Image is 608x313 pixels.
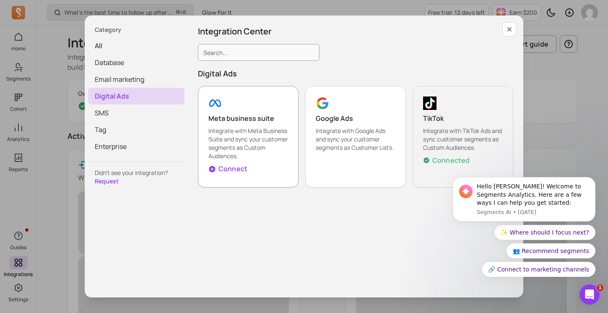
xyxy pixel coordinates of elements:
[208,113,288,123] p: Meta business suite
[423,97,437,110] img: tiktok
[88,121,184,138] span: Tag
[95,169,178,177] p: Didn’t see your integration?
[305,86,406,188] button: googleGoogle AdsIntegrate with Google Ads and sync your customer segments as Customer Lists.
[316,97,329,110] img: google
[88,104,184,121] span: SMS
[579,284,600,305] iframe: Intercom live chat
[198,68,513,79] p: Digital Ads
[208,127,288,160] p: Integrate with Meta Business Suite and sync your customer segments as Custom Audiences.
[88,37,184,54] span: all
[198,86,299,188] button: facebookMeta business suiteIntegrate with Meta Business Suite and sync your customer segments as ...
[440,112,608,290] iframe: Intercom notifications message
[88,71,184,88] span: Email marketing
[198,26,513,37] p: Integration Center
[88,26,184,34] div: Category
[88,138,184,155] span: Enterprise
[218,164,247,174] p: Connect
[423,127,503,152] p: Integrate with TikTok Ads and sync customer segments as Custom Audiences.
[423,113,503,123] p: TikTok
[208,97,222,110] img: facebook
[88,54,184,71] span: Database
[198,44,320,61] input: Search...
[413,86,513,188] button: tiktokTikTokIntegrate with TikTok Ads and sync customer segments as Custom Audiences.Connected
[432,155,470,165] p: Connected
[316,113,395,123] p: Google Ads
[316,127,395,152] p: Integrate with Google Ads and sync your customer segments as Customer Lists.
[597,284,603,291] span: 1
[88,88,184,104] span: Digital Ads
[95,177,119,185] a: Request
